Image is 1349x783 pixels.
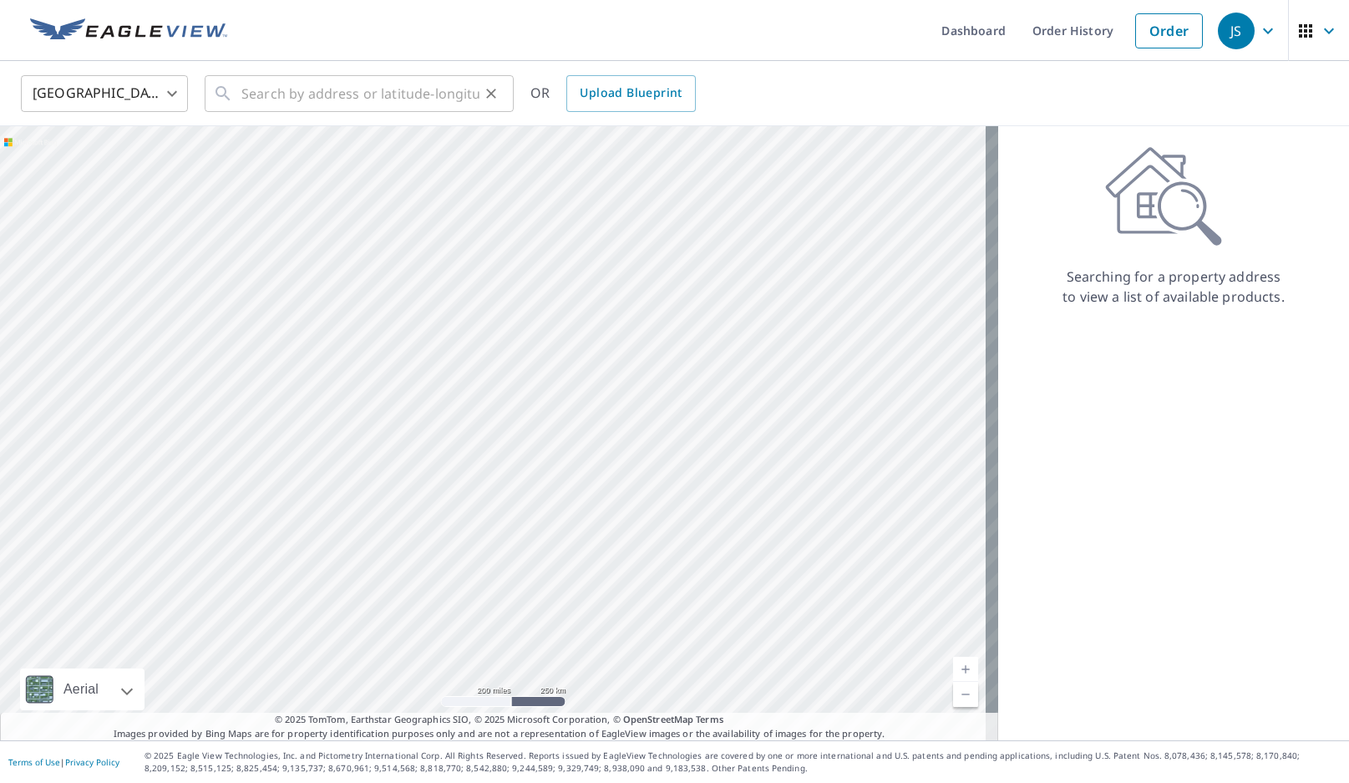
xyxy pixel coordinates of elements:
button: Clear [479,82,503,105]
div: [GEOGRAPHIC_DATA] [21,70,188,117]
img: EV Logo [30,18,227,43]
a: Terms of Use [8,756,60,768]
span: © 2025 TomTom, Earthstar Geographics SIO, © 2025 Microsoft Corporation, © [275,713,723,727]
span: Upload Blueprint [580,83,682,104]
a: Current Level 5, Zoom In [953,657,978,682]
div: Aerial [20,669,145,710]
p: | [8,757,119,767]
a: OpenStreetMap [623,713,693,725]
a: Current Level 5, Zoom Out [953,682,978,707]
p: © 2025 Eagle View Technologies, Inc. and Pictometry International Corp. All Rights Reserved. Repo... [145,750,1341,775]
div: JS [1218,13,1255,49]
div: Aerial [58,669,104,710]
p: Searching for a property address to view a list of available products. [1062,267,1286,307]
input: Search by address or latitude-longitude [241,70,479,117]
a: Terms [696,713,723,725]
a: Upload Blueprint [566,75,695,112]
a: Privacy Policy [65,756,119,768]
div: OR [530,75,696,112]
a: Order [1135,13,1203,48]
